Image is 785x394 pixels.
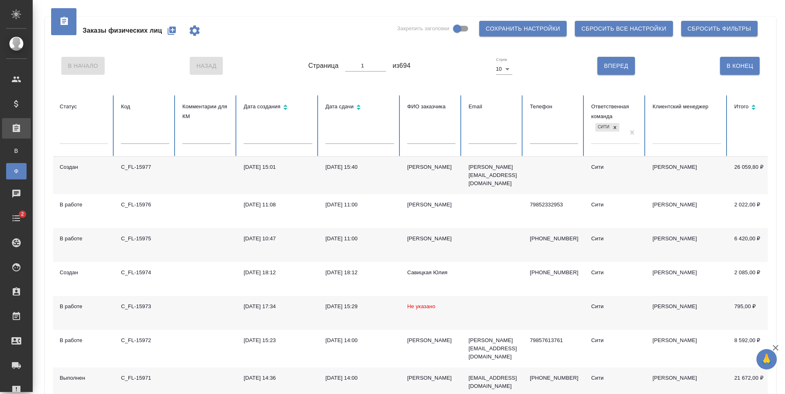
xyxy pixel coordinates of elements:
div: C_FL-15972 [121,336,169,345]
div: Сити [591,235,639,243]
div: Сити [591,336,639,345]
button: Сбросить фильтры [681,21,758,36]
div: Сити [591,302,639,311]
button: Создать [162,21,182,40]
div: [DATE] 10:47 [244,235,312,243]
span: Вперед [604,61,628,71]
span: Сбросить все настройки [581,24,666,34]
div: ФИО заказчика [407,102,455,112]
div: Телефон [530,102,578,112]
div: C_FL-15976 [121,201,169,209]
div: [DATE] 18:12 [325,269,394,277]
div: 10 [496,63,512,75]
span: 2 [16,210,29,218]
div: [DATE] 18:12 [244,269,312,277]
td: [PERSON_NAME] [646,228,728,262]
div: [DATE] 15:01 [244,163,312,171]
span: Заказы физических лиц [83,26,162,36]
div: [DATE] 14:36 [244,374,312,382]
p: [PHONE_NUMBER] [530,374,578,382]
div: Код [121,102,169,112]
div: В работе [60,201,108,209]
span: Страница [308,61,339,71]
div: [DATE] 17:34 [244,302,312,311]
td: [PERSON_NAME] [646,296,728,330]
div: [DATE] 15:29 [325,302,394,311]
td: [PERSON_NAME] [646,262,728,296]
p: [PERSON_NAME][EMAIL_ADDRESS][DOMAIN_NAME] [469,163,517,188]
div: Создан [60,269,108,277]
div: Сити [591,269,639,277]
button: Сбросить все настройки [575,21,673,36]
span: Закрепить заголовки [397,25,449,33]
p: 79852332953 [530,201,578,209]
div: C_FL-15977 [121,163,169,171]
span: 🙏 [760,351,774,368]
div: Создан [60,163,108,171]
div: C_FL-15973 [121,302,169,311]
td: [PERSON_NAME] [646,194,728,228]
div: [DATE] 15:40 [325,163,394,171]
div: Ответственная команда [591,102,639,121]
a: В [6,143,27,159]
div: В работе [60,302,108,311]
div: В работе [60,336,108,345]
span: Ф [10,167,22,175]
div: Клиентский менеджер [653,102,721,112]
div: Сортировка [734,102,783,114]
div: [DATE] 11:08 [244,201,312,209]
p: [PERSON_NAME][EMAIL_ADDRESS][DOMAIN_NAME] [469,336,517,361]
span: В [10,147,22,155]
label: Строк [496,58,507,62]
p: 79857613761 [530,336,578,345]
div: [PERSON_NAME] [407,201,455,209]
div: C_FL-15974 [121,269,169,277]
p: [PHONE_NUMBER] [530,235,578,243]
div: Выполнен [60,374,108,382]
button: Вперед [597,57,635,75]
div: Савицкая Юлия [407,269,455,277]
div: Статус [60,102,108,112]
a: 2 [2,208,31,228]
div: [DATE] 11:00 [325,235,394,243]
a: Ф [6,163,27,179]
div: Комментарии для КМ [182,102,231,121]
div: Сортировка [244,102,312,114]
button: 🙏 [756,349,777,369]
div: [DATE] 15:23 [244,336,312,345]
div: [DATE] 14:00 [325,374,394,382]
div: В работе [60,235,108,243]
span: Сбросить фильтры [688,24,751,34]
div: [PERSON_NAME] [407,163,455,171]
span: Сохранить настройки [486,24,560,34]
div: Сити [591,374,639,382]
div: [DATE] 11:00 [325,201,394,209]
td: [PERSON_NAME] [646,157,728,194]
p: [PHONE_NUMBER] [530,269,578,277]
div: Сортировка [325,102,394,114]
div: [PERSON_NAME] [407,374,455,382]
button: В Конец [720,57,760,75]
span: Не указано [407,303,435,309]
span: из 694 [392,61,410,71]
div: [PERSON_NAME] [407,336,455,345]
div: C_FL-15975 [121,235,169,243]
p: [EMAIL_ADDRESS][DOMAIN_NAME] [469,374,517,390]
div: Сити [595,123,610,132]
div: C_FL-15971 [121,374,169,382]
div: Сити [591,201,639,209]
div: Сити [591,163,639,171]
span: В Конец [727,61,753,71]
button: Сохранить настройки [479,21,567,36]
div: [DATE] 14:00 [325,336,394,345]
div: [PERSON_NAME] [407,235,455,243]
td: [PERSON_NAME] [646,330,728,367]
div: Email [469,102,517,112]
